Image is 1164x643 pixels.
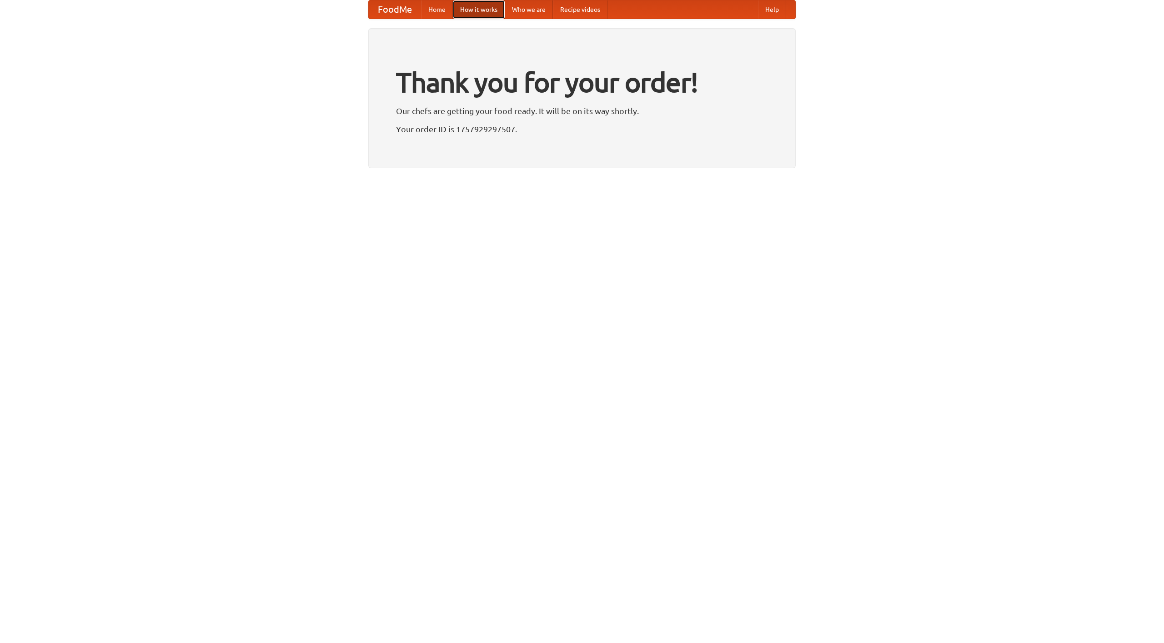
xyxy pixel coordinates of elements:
[758,0,786,19] a: Help
[396,122,768,136] p: Your order ID is 1757929297507.
[369,0,421,19] a: FoodMe
[453,0,505,19] a: How it works
[505,0,553,19] a: Who we are
[553,0,607,19] a: Recipe videos
[396,60,768,104] h1: Thank you for your order!
[421,0,453,19] a: Home
[396,104,768,118] p: Our chefs are getting your food ready. It will be on its way shortly.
